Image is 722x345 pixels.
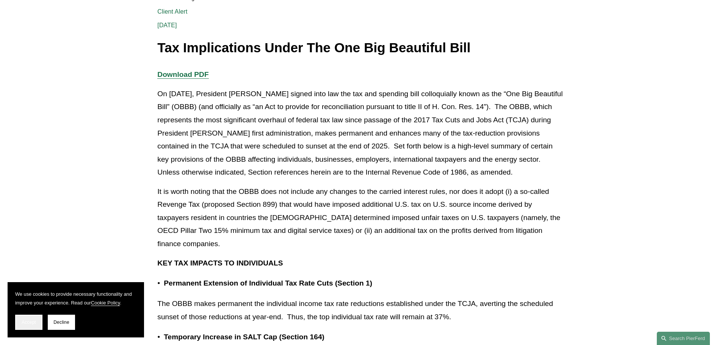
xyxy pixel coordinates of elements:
[157,70,208,78] a: Download PDF
[157,87,564,179] p: On [DATE], President [PERSON_NAME] signed into law the tax and spending bill colloquially known a...
[157,297,564,323] p: The OBBB makes permanent the individual income tax rate reductions established under the TCJA, av...
[164,333,324,341] strong: Temporary Increase in SALT Cap (Section 164)
[15,290,136,307] p: We use cookies to provide necessary functionality and improve your experience. Read our .
[22,320,36,325] span: Accept
[157,185,564,251] p: It is worth noting that the OBBB does not include any changes to the carried interest rules, nor ...
[53,320,69,325] span: Decline
[157,41,564,55] h1: Tax Implications Under The One Big Beautiful Bill
[157,22,177,28] span: [DATE]
[8,282,144,337] section: Cookie banner
[91,300,120,306] a: Cookie Policy
[164,279,372,287] strong: Permanent Extension of Individual Tax Rate Cuts (Section 1)
[157,8,187,15] a: Client Alert
[48,315,75,330] button: Decline
[657,332,710,345] a: Search this site
[157,259,283,267] strong: KEY TAX IMPACTS TO INDIVIDUALS
[15,315,42,330] button: Accept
